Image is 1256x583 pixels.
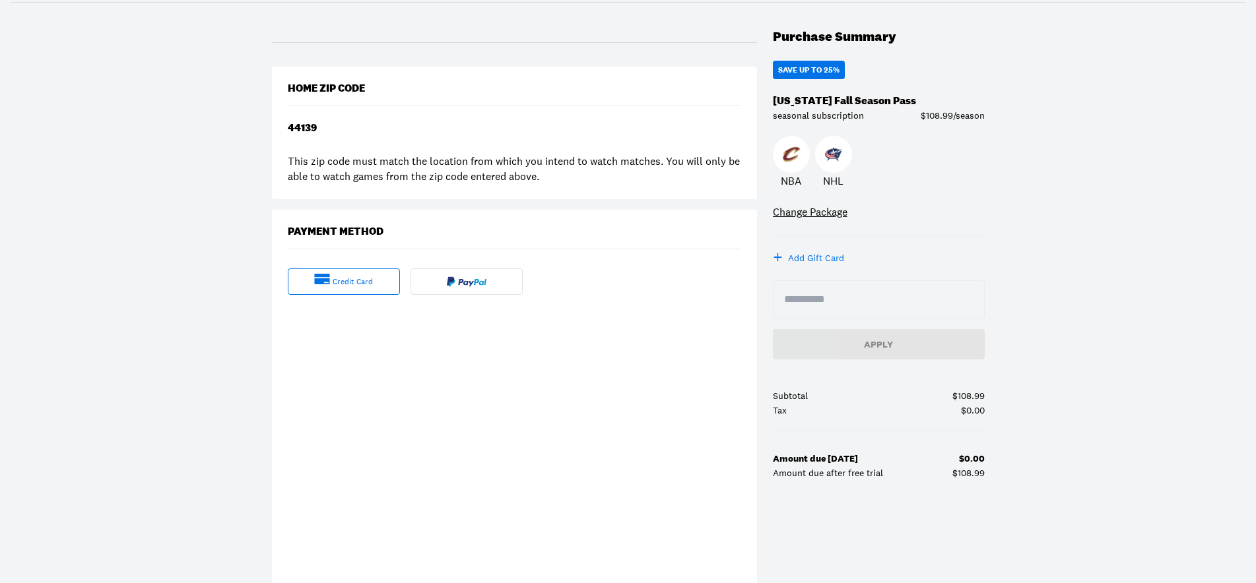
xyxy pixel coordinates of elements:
div: Apply [783,340,974,349]
div: SAVE UP TO 25% [778,66,840,74]
button: Apply [773,329,985,359]
div: Payment Method [288,226,383,238]
a: Change Package [773,204,847,219]
div: Amount due after free trial [773,468,883,477]
img: Blue Jackets [825,146,842,163]
div: $108.99 [952,391,985,400]
div: $0.00 [961,406,985,415]
b: Amount due [DATE] [773,452,858,464]
div: Subtotal [773,391,808,400]
div: credit card [333,276,373,288]
div: $108.99 [952,468,985,477]
div: [US_STATE] Fall Season Pass [773,95,916,107]
div: Tax [773,406,787,415]
div: $108.99/season [921,111,985,120]
div: + [773,251,783,264]
div: Add Gift Card [788,251,844,264]
div: seasonal subscription [773,111,864,120]
img: Paypal fulltext logo [447,276,486,287]
p: NBA [781,173,801,189]
b: $0.00 [959,452,985,464]
img: Cavaliers [783,146,800,163]
button: +Add Gift Card [773,251,844,264]
p: NHL [823,173,843,189]
div: This zip code must match the location from which you intend to watch matches. You will only be ab... [288,154,741,183]
div: Home Zip Code [288,82,365,95]
div: Purchase Summary [773,29,896,45]
div: 44139 [288,122,317,135]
